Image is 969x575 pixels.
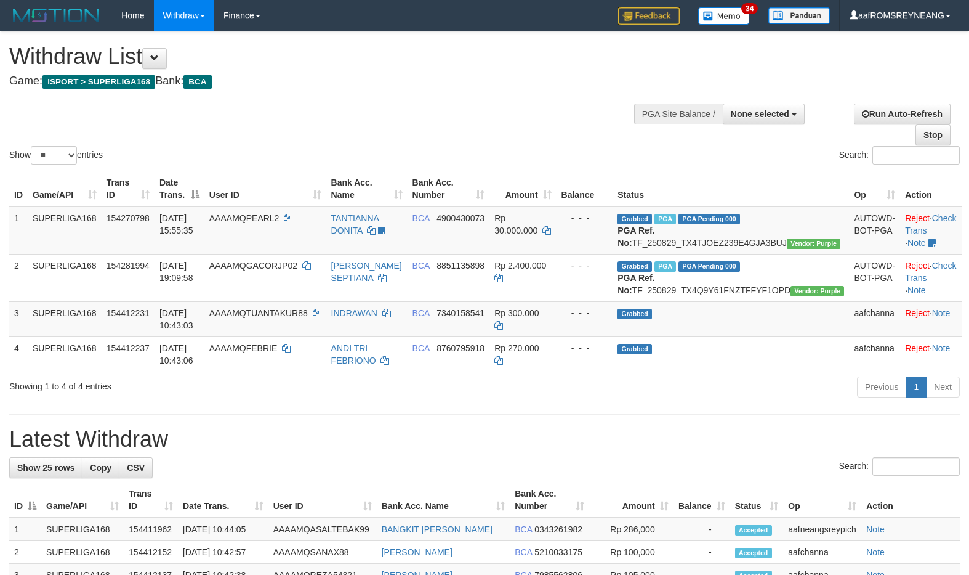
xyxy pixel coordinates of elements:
[932,343,951,353] a: Note
[857,377,906,398] a: Previous
[589,518,673,541] td: Rp 286,000
[124,541,178,564] td: 154412152
[561,342,608,354] div: - - -
[790,286,844,296] span: Vendor URL: https://trx4.1velocity.biz
[534,524,582,534] span: Copy 0343261982 to clipboard
[31,146,77,165] select: Showentries
[905,308,930,318] a: Reject
[872,457,960,476] input: Search:
[9,146,103,165] label: Show entries
[557,171,613,206] th: Balance
[634,104,723,124] div: PGA Site Balance /
[9,427,960,452] h1: Latest Withdraw
[41,541,124,564] td: SUPERLIGA168
[907,285,926,295] a: Note
[489,171,556,206] th: Amount: activate to sort column ascending
[382,524,493,534] a: BANGKIT [PERSON_NAME]
[872,146,960,165] input: Search:
[412,213,430,223] span: BCA
[178,541,268,564] td: [DATE] 10:42:57
[866,524,885,534] a: Note
[159,308,193,330] span: [DATE] 10:43:03
[510,483,589,518] th: Bank Acc. Number: activate to sort column ascending
[183,75,211,89] span: BCA
[268,518,377,541] td: AAAAMQASALTEBAK99
[849,301,900,336] td: aafchanna
[534,547,582,557] span: Copy 5210033175 to clipboard
[849,171,900,206] th: Op: activate to sort column ascending
[561,259,608,272] div: - - -
[618,7,680,25] img: Feedback.jpg
[900,254,962,301] td: · ·
[494,261,546,271] span: Rp 2.400.000
[905,261,956,283] a: Check Trans
[515,524,532,534] span: BCA
[42,75,155,89] span: ISPORT > SUPERLIGA168
[900,301,962,336] td: ·
[617,214,652,224] span: Grabbed
[9,541,41,564] td: 2
[412,343,430,353] span: BCA
[723,104,805,124] button: None selected
[436,343,484,353] span: Copy 8760795918 to clipboard
[9,171,28,206] th: ID
[9,457,82,478] a: Show 25 rows
[326,171,408,206] th: Bank Acc. Name: activate to sort column ascending
[28,336,102,372] td: SUPERLIGA168
[28,171,102,206] th: Game/API: activate to sort column ascending
[900,336,962,372] td: ·
[268,483,377,518] th: User ID: activate to sort column ascending
[9,483,41,518] th: ID: activate to sort column descending
[617,226,654,248] b: PGA Ref. No:
[515,547,532,557] span: BCA
[209,213,279,223] span: AAAAMQPEARL2
[839,457,960,476] label: Search:
[787,239,840,249] span: Vendor URL: https://trx4.1velocity.biz
[155,171,204,206] th: Date Trans.: activate to sort column descending
[178,483,268,518] th: Date Trans.: activate to sort column ascending
[107,308,150,318] span: 154412231
[673,518,730,541] td: -
[900,171,962,206] th: Action
[741,3,758,14] span: 34
[268,541,377,564] td: AAAAMQSANAX88
[698,7,750,25] img: Button%20Memo.svg
[613,171,849,206] th: Status
[28,254,102,301] td: SUPERLIGA168
[849,206,900,255] td: AUTOWD-BOT-PGA
[436,308,484,318] span: Copy 7340158541 to clipboard
[159,261,193,283] span: [DATE] 19:09:58
[412,261,430,271] span: BCA
[735,525,772,536] span: Accepted
[9,254,28,301] td: 2
[561,307,608,319] div: - - -
[41,483,124,518] th: Game/API: activate to sort column ascending
[159,213,193,235] span: [DATE] 15:55:35
[654,214,676,224] span: Marked by aafmaleo
[654,261,676,272] span: Marked by aafnonsreyleab
[494,343,539,353] span: Rp 270.000
[783,518,861,541] td: aafneangsreypich
[678,261,740,272] span: PGA Pending
[209,343,277,353] span: AAAAMQFEBRIE
[9,206,28,255] td: 1
[209,308,308,318] span: AAAAMQTUANTAKUR88
[905,343,930,353] a: Reject
[124,483,178,518] th: Trans ID: activate to sort column ascending
[204,171,326,206] th: User ID: activate to sort column ascending
[673,541,730,564] td: -
[436,261,484,271] span: Copy 8851135898 to clipboard
[377,483,510,518] th: Bank Acc. Name: activate to sort column ascending
[28,206,102,255] td: SUPERLIGA168
[178,518,268,541] td: [DATE] 10:44:05
[906,377,927,398] a: 1
[768,7,830,24] img: panduan.png
[905,213,930,223] a: Reject
[926,377,960,398] a: Next
[849,336,900,372] td: aafchanna
[127,463,145,473] span: CSV
[589,483,673,518] th: Amount: activate to sort column ascending
[331,308,377,318] a: INDRAWAN
[107,261,150,271] span: 154281994
[494,308,539,318] span: Rp 300.000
